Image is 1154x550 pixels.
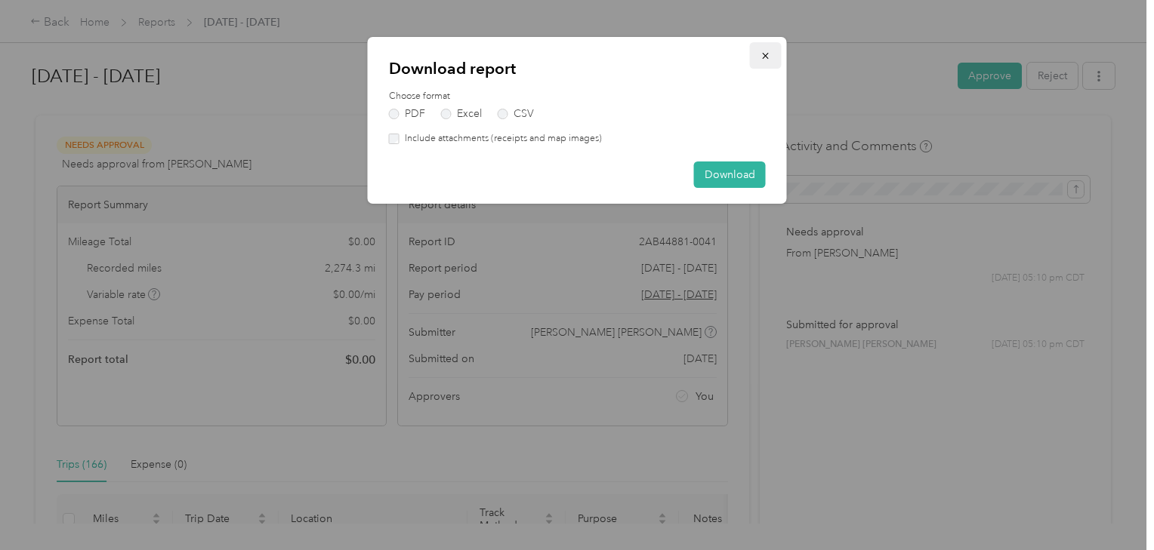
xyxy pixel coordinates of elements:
label: CSV [498,109,534,119]
label: Include attachments (receipts and map images) [400,132,602,146]
iframe: Everlance-gr Chat Button Frame [1069,466,1154,550]
button: Download [694,161,766,188]
label: Excel [441,109,482,119]
p: Download report [389,58,766,79]
label: Choose format [389,90,766,103]
label: PDF [389,109,425,119]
